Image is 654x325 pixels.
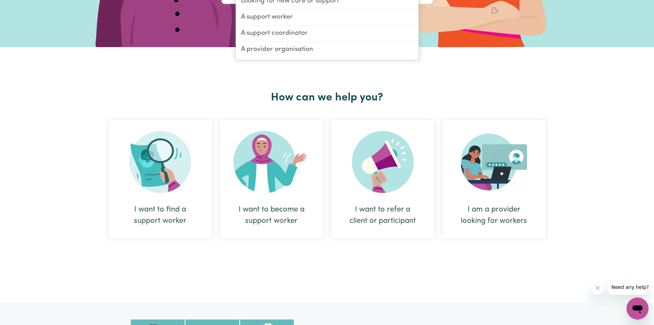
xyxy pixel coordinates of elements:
[236,26,418,42] a: A support coordinator
[459,204,529,227] div: I am a provider looking for workers
[109,120,212,238] div: I want to find a support worker
[220,120,323,238] div: I want to become a support worker
[237,204,307,227] div: I want to become a support worker
[236,10,418,26] a: A support worker
[233,131,310,193] img: Become Worker
[105,91,550,104] h2: How can we help you?
[607,280,649,295] iframe: Message from company
[331,120,434,238] div: I want to refer a client or participant
[443,120,546,238] div: I am a provider looking for workers
[352,131,414,193] img: Refer
[129,131,191,193] img: Search
[125,204,195,227] div: I want to find a support worker
[236,42,418,57] a: A provider organisation
[627,297,649,319] iframe: Button to launch messaging window
[4,5,42,10] span: Need any help?
[461,131,527,193] img: Provider
[348,204,418,227] div: I want to refer a client or participant
[591,281,605,295] iframe: Close message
